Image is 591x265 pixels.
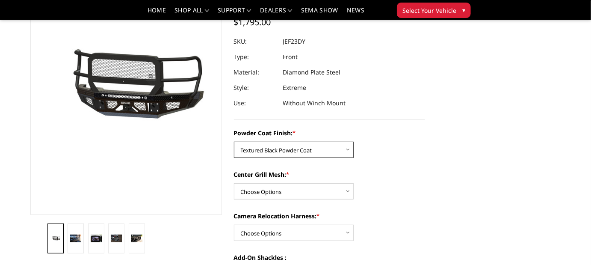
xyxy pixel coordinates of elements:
a: shop all [174,7,209,20]
dt: Use: [234,95,277,111]
dd: Extreme [283,80,307,95]
img: Clear View Camera: Relocate your front camera and keep the functionality completely. [91,235,102,242]
span: ▾ [462,6,465,15]
dt: Type: [234,49,277,65]
img: 2023-2025 Ford F450-550 - FT Series - Extreme Front Bumper [131,235,142,242]
span: Select Your Vehicle [402,6,456,15]
label: Powder Coat Finish: [234,128,426,137]
label: Camera Relocation Harness: [234,211,426,220]
dt: Material: [234,65,277,80]
a: Support [218,7,251,20]
a: News [347,7,364,20]
img: 2023-2025 Ford F450-550 - FT Series - Extreme Front Bumper [111,235,122,242]
button: Select Your Vehicle [397,3,471,18]
dd: Diamond Plate Steel [283,65,341,80]
img: 2023-2025 Ford F450-550 - FT Series - Extreme Front Bumper [50,236,61,241]
dd: Front [283,49,298,65]
span: $1,795.00 [234,16,271,28]
a: Dealers [260,7,293,20]
iframe: Chat Widget [548,224,591,265]
dt: Style: [234,80,277,95]
a: SEMA Show [301,7,338,20]
img: 2023-2025 Ford F450-550 - FT Series - Extreme Front Bumper [70,235,81,242]
label: Center Grill Mesh: [234,170,426,179]
dt: SKU: [234,34,277,49]
dd: Without Winch Mount [283,95,346,111]
a: Home [148,7,166,20]
label: Add-On Shackles : [234,253,426,262]
dd: JEF23DY [283,34,306,49]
